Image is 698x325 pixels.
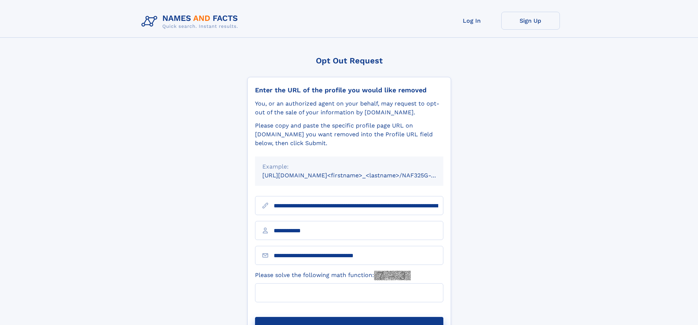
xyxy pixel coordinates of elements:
[255,121,443,148] div: Please copy and paste the specific profile page URL on [DOMAIN_NAME] you want removed into the Pr...
[262,162,436,171] div: Example:
[255,86,443,94] div: Enter the URL of the profile you would like removed
[501,12,560,30] a: Sign Up
[139,12,244,32] img: Logo Names and Facts
[255,271,411,280] label: Please solve the following math function:
[443,12,501,30] a: Log In
[255,99,443,117] div: You, or an authorized agent on your behalf, may request to opt-out of the sale of your informatio...
[247,56,451,65] div: Opt Out Request
[262,172,457,179] small: [URL][DOMAIN_NAME]<firstname>_<lastname>/NAF325G-xxxxxxxx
